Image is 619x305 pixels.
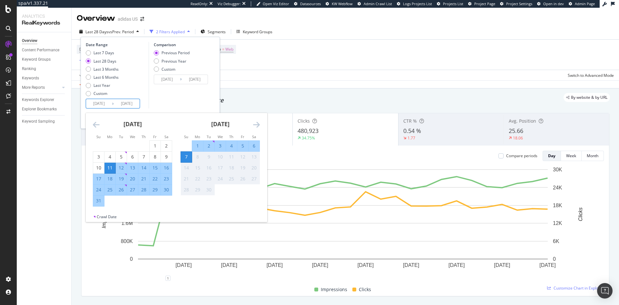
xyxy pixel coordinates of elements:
span: Device [79,46,92,52]
td: Not available. Saturday, September 27, 2025 [249,173,260,184]
text: [DATE] [221,262,237,268]
div: 12 [116,165,127,171]
div: 2 Filters Applied [156,29,185,35]
td: Selected. Monday, September 1, 2025 [192,140,203,151]
small: Su [96,134,101,139]
td: Not available. Monday, September 29, 2025 [192,184,203,195]
td: Not available. Monday, September 8, 2025 [192,151,203,162]
div: 16 [161,165,172,171]
span: Avg. Position [509,118,536,124]
td: Selected. Thursday, August 28, 2025 [138,184,150,195]
td: Selected. Sunday, August 17, 2025 [93,173,104,184]
div: 9 [161,154,172,160]
div: 2 [203,143,214,149]
span: Web [225,45,233,54]
div: Overview [77,13,115,24]
td: Selected. Tuesday, August 26, 2025 [116,184,127,195]
text: Impressions [101,200,107,228]
div: legacy label [564,93,610,102]
div: 4 [104,154,115,160]
span: Admin Crawl List [364,1,392,6]
div: 14 [181,165,192,171]
button: Week [561,151,582,161]
span: Clicks [359,286,371,293]
div: RealKeywords [22,19,66,27]
div: 3 [215,143,226,149]
a: Admin Page [569,1,595,6]
div: adidas US [118,16,138,22]
div: 19 [237,165,248,171]
div: 3 [93,154,104,160]
td: Selected. Tuesday, August 19, 2025 [116,173,127,184]
button: Day [543,151,561,161]
small: Mo [195,134,200,139]
td: Not available. Friday, September 19, 2025 [237,162,249,173]
text: 0 [130,256,133,262]
div: Previous Year [162,58,186,64]
div: Day [548,153,555,158]
div: 24 [93,187,104,193]
a: Explorer Bookmarks [22,106,67,113]
button: Last 28 DaysvsPrev. Period [77,26,142,37]
span: Segments [208,29,226,35]
div: 25 [226,176,237,182]
button: Add Filter [77,57,103,65]
small: Th [142,134,146,139]
div: 18 [226,165,237,171]
div: 1 [150,143,161,149]
td: Selected. Saturday, September 6, 2025 [249,140,260,151]
input: Start Date [86,99,112,108]
div: Keyword Sampling [22,118,55,125]
div: Last 6 Months [93,75,119,80]
small: Tu [207,134,211,139]
div: 10 [215,154,226,160]
td: Selected. Tuesday, September 2, 2025 [203,140,215,151]
small: Sa [252,134,256,139]
td: Not available. Wednesday, September 10, 2025 [215,151,226,162]
span: Datasources [300,1,321,6]
div: Last 28 Days [86,58,119,64]
div: 21 [181,176,192,182]
div: 25 [104,187,115,193]
div: Last Year [93,83,110,88]
td: Not available. Sunday, September 14, 2025 [181,162,192,173]
button: Month [582,151,604,161]
td: Not available. Tuesday, September 23, 2025 [203,173,215,184]
div: 34.75% [302,135,315,141]
span: KW Webflow [332,1,353,6]
div: 23 [161,176,172,182]
a: Keyword Sampling [22,118,67,125]
text: 30K [553,167,562,172]
div: Ranking [22,66,36,72]
td: Not available. Wednesday, September 24, 2025 [215,173,226,184]
span: vs Prev. Period [108,29,134,35]
div: Custom [86,91,119,96]
a: Open in dev [537,1,564,6]
text: [DATE] [175,262,192,268]
small: Sa [164,134,168,139]
div: 17 [93,176,104,182]
div: 27 [127,187,138,193]
svg: A chart. [87,166,599,278]
div: 14 [138,165,149,171]
div: Last 3 Months [93,66,119,72]
text: 24K [553,185,562,190]
td: Selected. Wednesday, August 20, 2025 [127,173,138,184]
td: Not available. Sunday, September 28, 2025 [181,184,192,195]
span: Project Page [474,1,495,6]
td: Selected. Wednesday, August 13, 2025 [127,162,138,173]
a: Keywords Explorer [22,97,67,103]
div: Keyword Groups [22,56,51,63]
div: Custom [154,66,190,72]
text: 12K [553,220,562,226]
td: Selected. Saturday, August 30, 2025 [161,184,172,195]
div: Switch to Advanced Mode [568,73,614,78]
td: Selected. Tuesday, August 12, 2025 [116,162,127,173]
div: Last 28 Days [93,58,116,64]
button: Segments [198,26,228,37]
input: End Date [182,75,208,84]
td: Choose Tuesday, August 5, 2025 as your check-out date. It’s available. [116,151,127,162]
div: Explorer Bookmarks [22,106,57,113]
span: CTR % [403,118,417,124]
